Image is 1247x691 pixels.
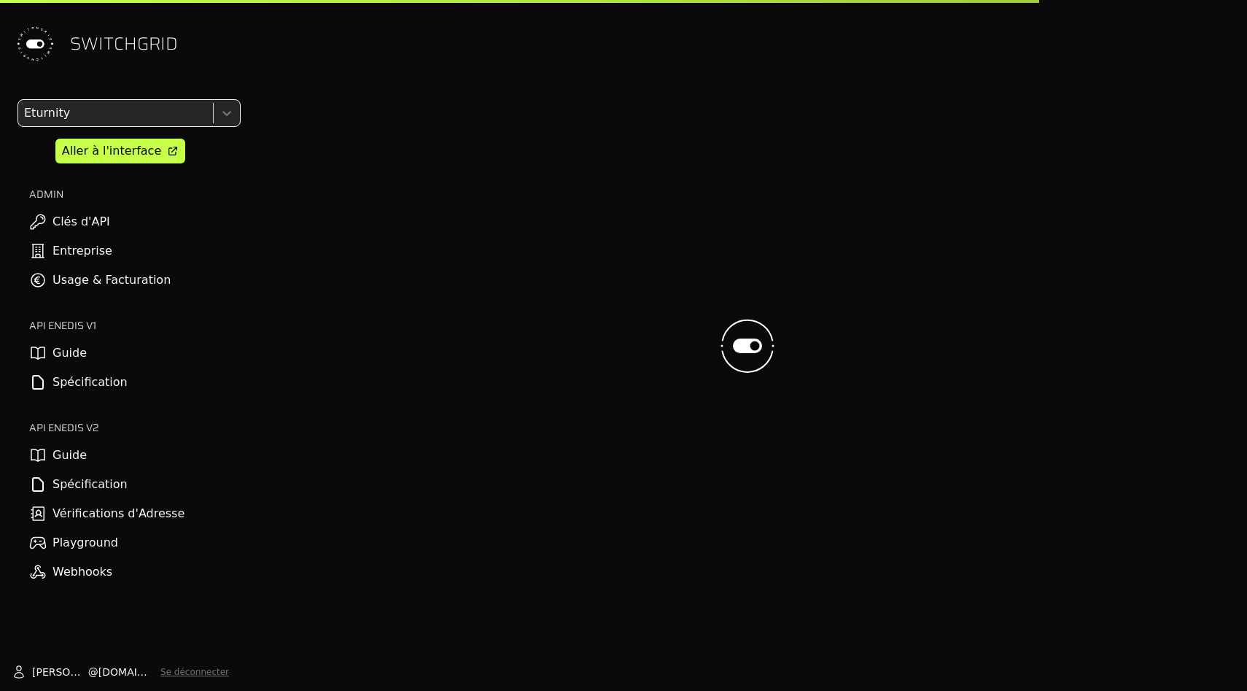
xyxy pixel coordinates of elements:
[29,318,241,333] h2: API ENEDIS v1
[70,32,178,55] span: SWITCHGRID
[160,666,229,678] button: Se déconnecter
[55,139,185,163] a: Aller à l'interface
[12,20,58,67] img: Switchgrid Logo
[29,187,241,201] h2: ADMIN
[98,665,155,679] span: [DOMAIN_NAME]
[29,420,241,435] h2: API ENEDIS v2
[88,665,98,679] span: @
[62,142,161,160] div: Aller à l'interface
[32,665,88,679] span: [PERSON_NAME]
